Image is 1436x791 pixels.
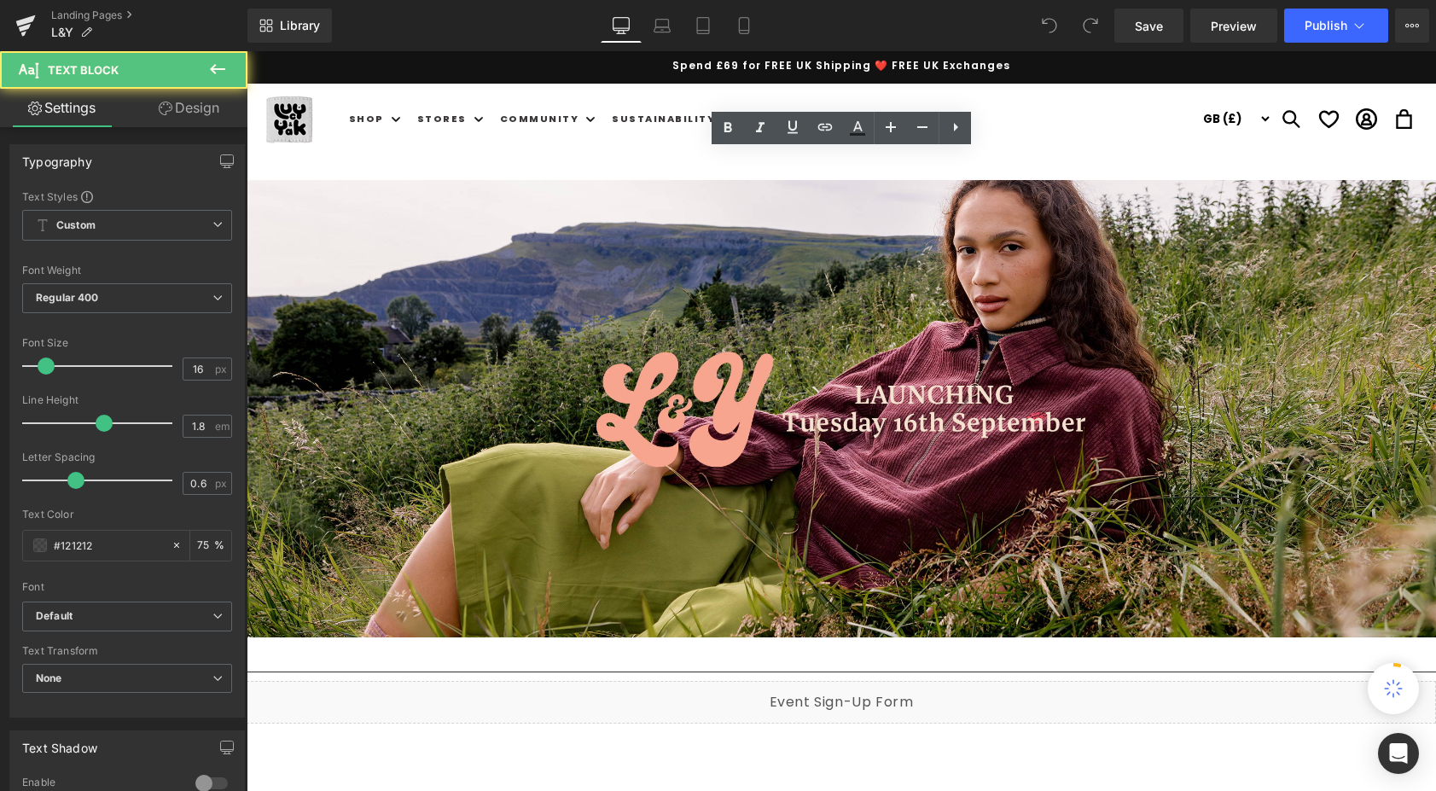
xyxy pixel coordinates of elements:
[22,581,232,593] div: Font
[92,51,160,84] summary: Shop
[1073,9,1108,43] button: Redo
[1026,49,1063,87] summary: Search
[22,145,92,169] div: Typography
[1032,9,1067,43] button: Undo
[51,9,247,22] a: Landing Pages
[171,61,220,73] span: Stores
[642,9,683,43] a: Laptop
[215,478,230,489] span: px
[1305,19,1347,32] span: Publish
[22,509,232,521] div: Text Color
[17,43,68,94] img: Lucy & Yak
[601,9,642,43] a: Desktop
[56,218,96,233] b: Custom
[22,265,232,276] div: Font Weight
[683,9,724,43] a: Tablet
[36,609,73,624] i: Default
[215,364,230,375] span: px
[1190,9,1277,43] a: Preview
[11,36,75,100] a: Lucy & Yak
[160,51,243,84] summary: Stores
[22,189,232,203] div: Text Styles
[22,451,232,463] div: Letter Spacing
[280,18,320,33] span: Library
[724,9,765,43] a: Mobile
[1135,17,1163,35] span: Save
[51,26,73,39] span: L&Y
[502,61,590,73] span: Last Chance
[36,672,62,684] b: None
[54,536,163,555] input: Color
[22,337,232,349] div: Font Size
[1211,17,1257,35] span: Preview
[491,51,601,84] a: Last Chance
[253,61,333,73] span: Community
[247,9,332,43] a: New Library
[36,291,99,304] b: Regular 400
[22,394,232,406] div: Line Height
[215,421,230,432] span: em
[1378,733,1419,774] div: Open Intercom Messenger
[127,89,251,127] a: Design
[102,61,137,73] span: Shop
[22,645,232,657] div: Text Transform
[48,63,119,77] span: Text Block
[1395,9,1429,43] button: More
[365,61,468,73] span: Sustainability
[355,51,491,84] summary: Sustainability
[190,531,231,561] div: %
[22,731,97,755] div: Text Shadow
[243,51,356,84] summary: Community
[1284,9,1388,43] button: Publish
